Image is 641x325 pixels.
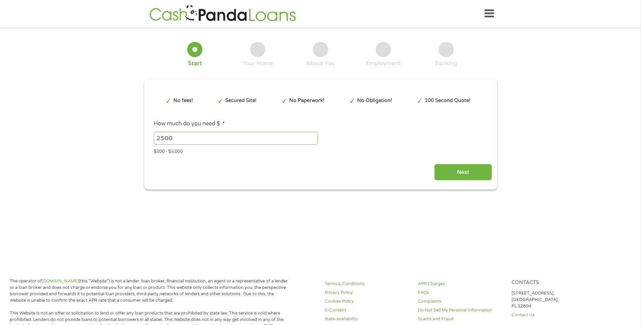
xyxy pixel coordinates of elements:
a: Privacy Policy [325,290,410,296]
a: APR Charges [418,281,503,287]
p: [STREET_ADDRESS], [GEOGRAPHIC_DATA], FL 32804. [512,290,597,309]
div: About You [306,60,335,67]
p: 100 Second Quote! [425,97,470,104]
div: Employment [366,60,401,67]
a: Scams and Fraud [418,316,503,322]
a: Contact Us [512,312,597,318]
a: Do Not Sell My Personal Information [418,307,503,314]
div: Your Home [243,60,273,67]
div: $200 - $3,000 [154,146,487,155]
p: No fees! [173,97,193,104]
p: No Paperwork! [289,97,324,104]
label: How much do you need $ [154,120,225,127]
a: [DOMAIN_NAME] [42,278,79,284]
a: FAQs [418,290,503,296]
div: Start [188,60,202,67]
a: Terms & Conditions [325,281,410,287]
div: Banking [435,60,457,67]
input: Next [434,164,492,180]
a: E-Consent [325,307,410,314]
img: GetLoanNow Logo [147,4,298,23]
p: The operator of (this “Website”) is not a lender, loan broker, financial institution, an agent or... [10,278,290,304]
a: state-availability [325,316,410,322]
p: Secured Site! [225,97,256,104]
p: No Obligation! [357,97,392,104]
a: Complaints [418,298,503,305]
a: Cookies Policy [325,298,410,305]
h4: Contacts [512,280,597,286]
